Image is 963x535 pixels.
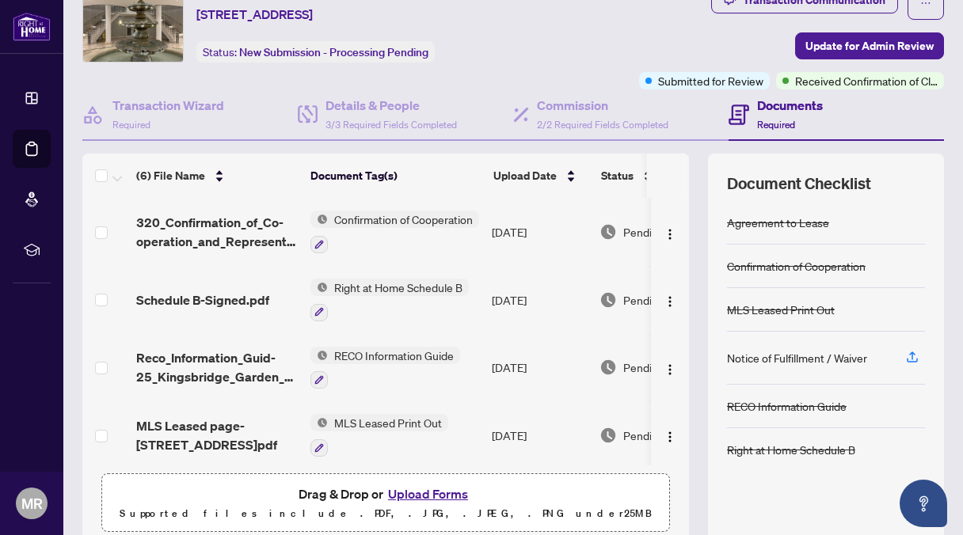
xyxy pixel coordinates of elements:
[310,347,328,364] img: Status Icon
[727,301,835,318] div: MLS Leased Print Out
[239,45,428,59] span: New Submission - Processing Pending
[136,213,298,251] span: 320_Confirmation_of_Co-operation_and_Representation_-_Buyer_Seller_-_PropTx-[PERSON_NAME] 2.pdf
[328,279,469,296] span: Right at Home Schedule B
[623,427,702,444] span: Pending Review
[727,257,866,275] div: Confirmation of Cooperation
[657,219,683,245] button: Logo
[657,423,683,448] button: Logo
[727,214,829,231] div: Agreement to Lease
[757,119,795,131] span: Required
[493,167,557,184] span: Upload Date
[136,416,298,454] span: MLS Leased page-[STREET_ADDRESS]pdf
[623,291,702,309] span: Pending Review
[136,290,269,309] span: Schedule B-Signed.pdf
[657,355,683,380] button: Logo
[795,72,938,89] span: Received Confirmation of Closing
[599,359,617,376] img: Document Status
[112,96,224,115] h4: Transaction Wizard
[310,211,328,228] img: Status Icon
[537,96,668,115] h4: Commission
[623,359,702,376] span: Pending Review
[13,12,51,41] img: logo
[657,287,683,313] button: Logo
[310,347,460,389] button: Status IconRECO Information Guide
[485,266,593,334] td: [DATE]
[601,167,634,184] span: Status
[136,348,298,386] span: Reco_Information_Guid-25_Kingsbridge_Garden_Cir__919.pdf
[664,295,676,308] img: Logo
[310,279,469,321] button: Status IconRight at Home Schedule B
[112,119,150,131] span: Required
[310,414,328,431] img: Status Icon
[658,72,763,89] span: Submitted for Review
[599,223,617,241] img: Document Status
[196,5,313,24] span: [STREET_ADDRESS]
[664,228,676,241] img: Logo
[664,431,676,443] img: Logo
[328,211,479,228] span: Confirmation of Cooperation
[900,480,947,527] button: Open asap
[485,198,593,266] td: [DATE]
[537,119,668,131] span: 2/2 Required Fields Completed
[727,173,871,195] span: Document Checklist
[130,154,304,198] th: (6) File Name
[487,154,595,198] th: Upload Date
[795,32,944,59] button: Update for Admin Review
[304,154,487,198] th: Document Tag(s)
[485,334,593,402] td: [DATE]
[727,397,847,415] div: RECO Information Guide
[599,291,617,309] img: Document Status
[664,363,676,376] img: Logo
[328,347,460,364] span: RECO Information Guide
[805,33,934,59] span: Update for Admin Review
[299,484,473,504] span: Drag & Drop or
[136,167,205,184] span: (6) File Name
[383,484,473,504] button: Upload Forms
[328,414,448,431] span: MLS Leased Print Out
[310,279,328,296] img: Status Icon
[595,154,729,198] th: Status
[325,119,457,131] span: 3/3 Required Fields Completed
[727,441,855,458] div: Right at Home Schedule B
[21,492,43,514] span: MR
[102,474,669,533] span: Drag & Drop orUpload FormsSupported files include .PDF, .JPG, .JPEG, .PNG under25MB
[112,504,660,523] p: Supported files include .PDF, .JPG, .JPEG, .PNG under 25 MB
[757,96,823,115] h4: Documents
[727,349,867,366] div: Notice of Fulfillment / Waiver
[325,96,457,115] h4: Details & People
[310,414,448,457] button: Status IconMLS Leased Print Out
[310,211,479,253] button: Status IconConfirmation of Cooperation
[623,223,702,241] span: Pending Review
[196,41,435,63] div: Status:
[599,427,617,444] img: Document Status
[485,401,593,469] td: [DATE]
